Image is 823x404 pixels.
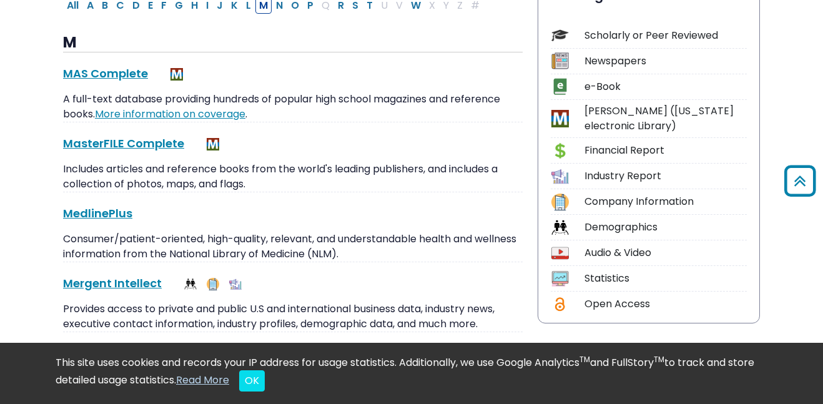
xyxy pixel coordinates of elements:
div: Scholarly or Peer Reviewed [584,28,747,43]
div: [PERSON_NAME] ([US_STATE] electronic Library) [584,104,747,134]
a: MasterFILE Complete [63,135,184,151]
button: Close [239,370,265,392]
p: Provides access to private and public U.S and international business data, industry news, executi... [63,302,523,332]
p: A full-text database providing hundreds of popular high school magazines and reference books. . [63,92,523,122]
img: Icon Financial Report [551,142,568,159]
div: Statistics [584,271,747,286]
div: Financial Report [584,143,747,158]
img: Industry Report [229,278,242,290]
img: Icon MeL (Michigan electronic Library) [551,110,568,127]
img: Icon e-Book [551,78,568,95]
img: Icon Scholarly or Peer Reviewed [551,27,568,44]
img: Icon Open Access [552,296,568,313]
a: MAS Complete [63,66,148,81]
a: Read More [176,373,229,387]
img: Icon Audio & Video [551,245,568,262]
div: Audio & Video [584,245,747,260]
a: MedlinePlus [63,205,132,221]
img: Icon Demographics [551,219,568,236]
img: Company Information [207,278,219,290]
div: e-Book [584,79,747,94]
img: MeL (Michigan electronic Library) [170,68,183,81]
div: Newspapers [584,54,747,69]
div: This site uses cookies and records your IP address for usage statistics. Additionally, we use Goo... [56,355,767,392]
img: Icon Newspapers [551,52,568,69]
div: Company Information [584,194,747,209]
p: Consumer/patient-oriented, high-quality, relevant, and understandable health and wellness informa... [63,232,523,262]
a: Back to Top [780,170,820,191]
img: Icon Industry Report [551,168,568,185]
img: Icon Company Information [551,194,568,210]
img: MeL (Michigan electronic Library) [207,138,219,150]
a: More information on coverage [95,107,245,121]
sup: TM [654,354,664,365]
h3: M [63,34,523,52]
sup: TM [579,354,590,365]
img: Icon Statistics [551,270,568,287]
a: Mergent Intellect [63,275,162,291]
img: Demographics [184,278,197,290]
div: Industry Report [584,169,747,184]
div: Demographics [584,220,747,235]
p: Includes articles and reference books from the world's leading publishers, and includes a collect... [63,162,523,192]
div: Open Access [584,297,747,312]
